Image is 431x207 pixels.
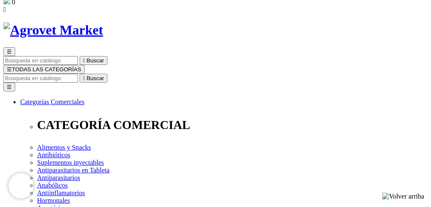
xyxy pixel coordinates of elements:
i:  [83,57,85,64]
input: Buscar [3,56,78,65]
img: Agrovet Market [3,22,103,38]
button: ☰ [3,47,15,56]
a: Alimentos y Snacks [37,144,91,151]
a: Categorías Comerciales [20,98,84,105]
img: Volver arriba [382,193,424,200]
span: Buscar [87,57,104,64]
a: Antiparasitarios [37,174,80,181]
button:  Buscar [80,74,107,83]
span: Buscar [87,75,104,81]
span: ☰ [7,48,12,55]
a: Hormonales [37,197,70,204]
iframe: Brevo live chat [8,173,34,199]
button: ☰ [3,83,15,91]
input: Buscar [3,74,78,83]
span: ☰ [7,66,12,73]
i:  [3,6,6,13]
a: Suplementos inyectables [37,159,104,166]
button: ☰TODAS LAS CATEGORÍAS [3,65,85,74]
a: Antiparasitarios en Tableta [37,167,110,174]
button:  Buscar [80,56,107,65]
a: Antibióticos [37,151,70,159]
a: Anabólicos [37,182,68,189]
a: Antiinflamatorios [37,189,85,196]
i:  [83,75,85,81]
p: CATEGORÍA COMERCIAL [37,118,428,132]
